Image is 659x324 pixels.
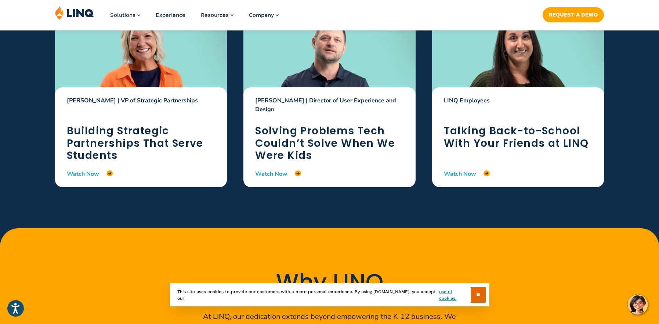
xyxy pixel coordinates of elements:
a: Watch Now [255,170,301,178]
h2: Solving Problems Tech Couldn’t Solve When We Were Kids [255,125,404,162]
h2: Building Strategic Partnerships That Serve Students [67,125,216,162]
a: Resources [201,12,233,18]
p: [PERSON_NAME] | VP of Strategic Partnerships [67,96,216,114]
h2: Talking Back-to-School With Your Friends at LINQ [444,125,593,162]
a: Watch Now [67,170,113,178]
a: use of cookies. [439,288,470,302]
a: Solutions [110,12,140,18]
nav: Button Navigation [543,6,604,22]
nav: Primary Navigation [110,6,279,30]
p: [PERSON_NAME] | Director of User Experience and Design [255,96,404,114]
button: Hello, have a question? Let’s chat. [627,294,648,315]
img: LINQ | K‑12 Software [55,6,94,20]
h2: Why LINQ [201,269,458,295]
p: LINQ Employees [444,96,593,114]
span: Solutions [110,12,135,18]
a: Request a Demo [543,7,604,22]
a: Experience [156,12,185,18]
span: Company [249,12,274,18]
div: This site uses cookies to provide our customers with a more personal experience. By using [DOMAIN... [170,283,489,306]
span: Resources [201,12,229,18]
a: Watch Now [444,170,490,178]
a: Company [249,12,279,18]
